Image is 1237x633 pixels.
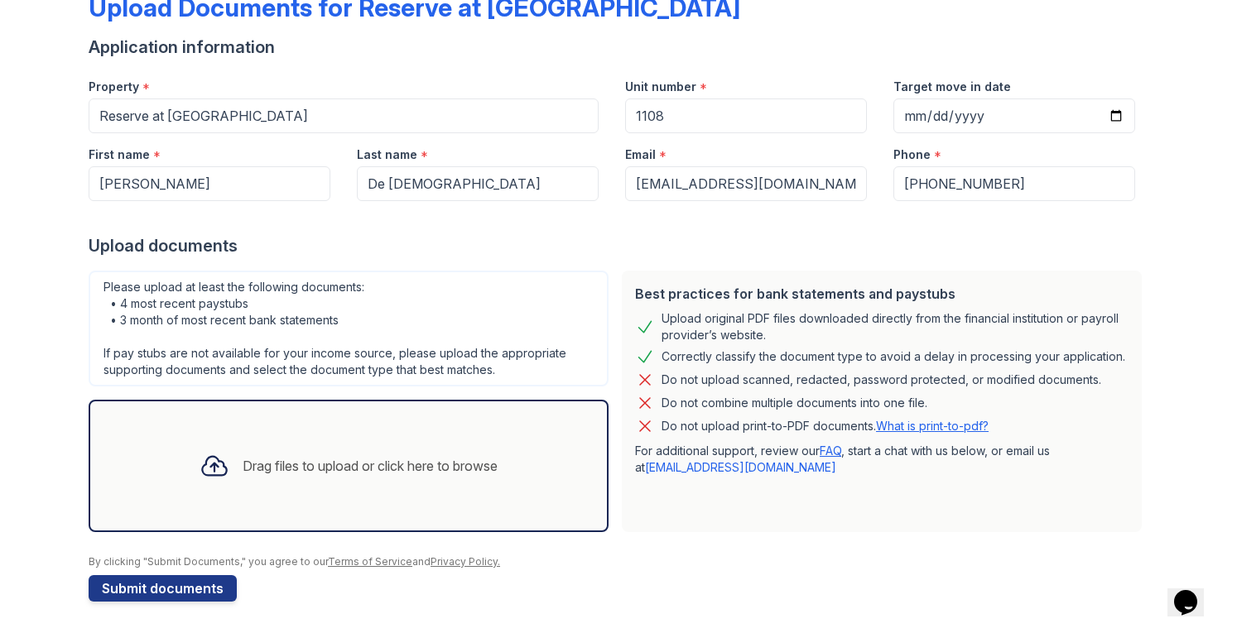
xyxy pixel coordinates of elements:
div: Do not combine multiple documents into one file. [662,393,927,413]
div: Do not upload scanned, redacted, password protected, or modified documents. [662,370,1101,390]
label: Phone [893,146,931,163]
label: Email [625,146,656,163]
a: What is print-to-pdf? [876,419,989,433]
p: Do not upload print-to-PDF documents. [662,418,989,434]
div: Upload documents [89,234,1148,257]
p: For additional support, review our , start a chat with us below, or email us at [635,443,1129,476]
a: Privacy Policy. [431,555,500,568]
div: Drag files to upload or click here to browse [243,456,498,476]
div: Correctly classify the document type to avoid a delay in processing your application. [662,347,1125,367]
div: By clicking "Submit Documents," you agree to our and [89,555,1148,568]
div: Best practices for bank statements and paystubs [635,284,1129,304]
a: [EMAIL_ADDRESS][DOMAIN_NAME] [645,460,836,474]
label: Last name [357,146,417,163]
div: Application information [89,36,1148,59]
button: Submit documents [89,575,237,602]
iframe: chat widget [1167,567,1220,616]
div: Please upload at least the following documents: • 4 most recent paystubs • 3 month of most recent... [89,271,609,386]
a: Terms of Service [328,555,412,568]
a: FAQ [820,444,841,458]
label: Target move in date [893,79,1011,95]
label: First name [89,146,150,163]
label: Unit number [625,79,696,95]
div: Upload original PDF files downloaded directly from the financial institution or payroll provider’... [662,310,1129,343]
label: Property [89,79,139,95]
